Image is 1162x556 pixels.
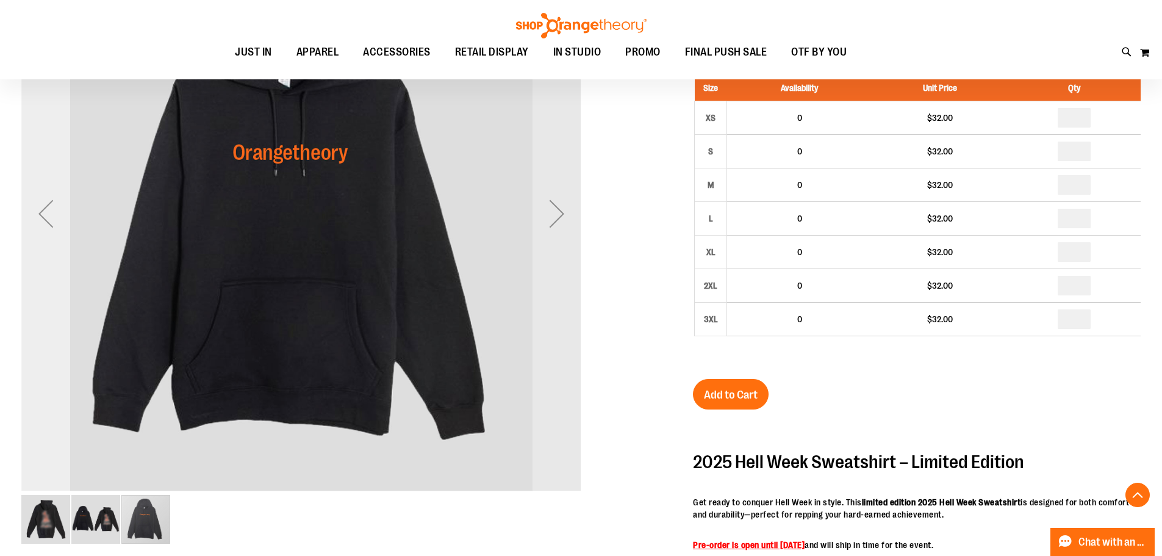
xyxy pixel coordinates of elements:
[1125,483,1150,507] button: Back To Top
[685,38,767,66] span: FINAL PUSH SALE
[797,247,802,257] span: 0
[878,246,1002,258] div: $32.00
[1078,536,1147,548] span: Chat with an Expert
[693,496,1141,521] p: Get ready to conquer Hell Week in style. This is designed for both comfort and durability—perfect...
[701,109,720,127] div: XS
[797,214,802,223] span: 0
[701,243,720,261] div: XL
[701,310,720,328] div: 3XL
[121,494,170,545] div: image 3 of 3
[862,497,1021,507] strong: limited edition 2025 Hell Week Sweatshirt
[878,145,1002,157] div: $32.00
[71,495,120,544] img: 2025 Hell Week Hooded Sweatshirt
[878,112,1002,124] div: $32.00
[71,494,121,545] div: image 2 of 3
[797,281,802,291] span: 0
[878,280,1002,292] div: $32.00
[797,180,802,190] span: 0
[701,209,720,228] div: L
[878,179,1002,191] div: $32.00
[701,276,720,295] div: 2XL
[1008,75,1141,101] th: Qty
[235,38,272,66] span: JUST IN
[695,75,727,101] th: Size
[21,495,70,544] img: 2025 Hell Week Hooded Sweatshirt
[704,388,758,402] span: Add to Cart
[693,540,805,550] strong: Pre-order is open until [DATE]
[553,38,601,66] span: IN STUDIO
[21,494,71,545] div: image 1 of 3
[878,212,1002,225] div: $32.00
[797,113,802,123] span: 0
[797,314,802,324] span: 0
[791,38,847,66] span: OTF BY YOU
[363,38,431,66] span: ACCESSORIES
[1050,528,1155,556] button: Chat with an Expert
[625,38,661,66] span: PROMO
[797,146,802,156] span: 0
[701,176,720,194] div: M
[455,38,529,66] span: RETAIL DISPLAY
[693,452,1141,472] h2: 2025 Hell Week Sweatshirt – Limited Edition
[872,75,1008,101] th: Unit Price
[693,539,1141,551] p: and will ship in time for the event.
[878,313,1002,325] div: $32.00
[514,13,648,38] img: Shop Orangetheory
[296,38,339,66] span: APPAREL
[693,379,769,410] button: Add to Cart
[727,75,872,101] th: Availability
[701,142,720,161] div: S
